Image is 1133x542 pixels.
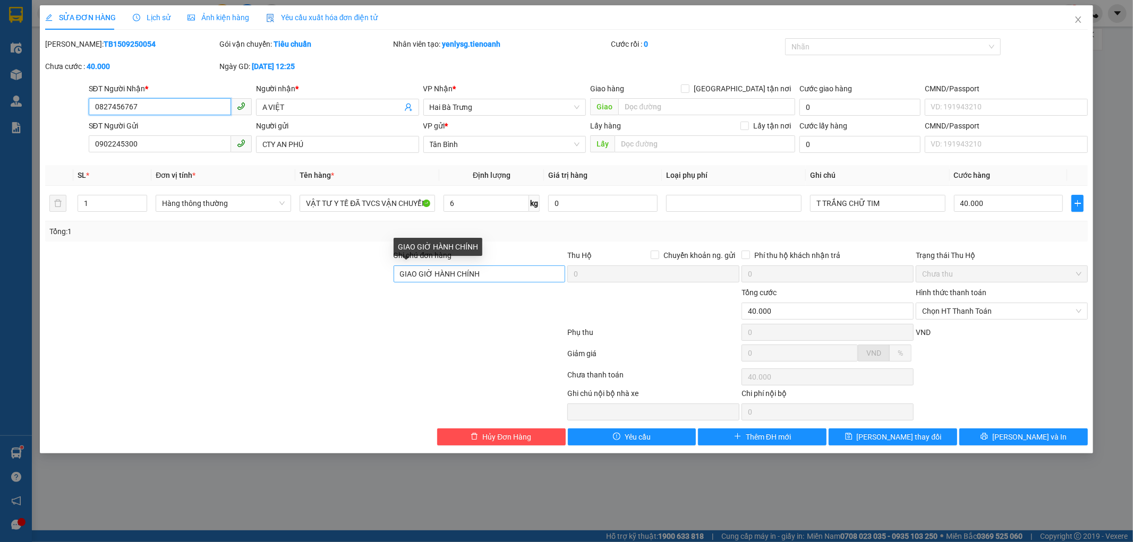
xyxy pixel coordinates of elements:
b: [DATE] 12:25 [252,62,295,71]
span: Hủy Đơn Hàng [482,431,531,443]
span: Hai Bà Trưng [430,99,580,115]
span: Chưa thu [922,266,1081,282]
button: delete [49,195,66,212]
span: user-add [404,103,413,111]
span: Thu Hộ [567,251,592,260]
span: Tổng cước [742,288,777,297]
span: Chọn HT Thanh Toán [922,303,1081,319]
span: Phí thu hộ khách nhận trả [750,250,845,261]
span: [PERSON_NAME] thay đổi [857,431,942,443]
b: yenlysg.tienoanh [442,40,501,48]
button: exclamation-circleYêu cầu [568,428,696,445]
th: Loại phụ phí [662,165,806,186]
input: Dọc đường [618,98,795,115]
div: Phụ thu [567,326,741,345]
img: icon [266,14,275,22]
th: Ghi chú [806,165,950,186]
div: VP gửi [423,120,586,132]
span: phone [237,139,245,148]
div: Cước rồi : [611,38,783,50]
span: Đơn vị tính [156,171,195,179]
span: VND [866,349,881,357]
span: plus [1072,199,1083,208]
span: Yêu cầu [625,431,651,443]
span: VND [916,328,931,337]
div: Người gửi [256,120,419,132]
button: plusThêm ĐH mới [698,428,827,445]
span: Lịch sử [133,13,171,22]
span: VP Nhận [423,84,453,93]
div: [PERSON_NAME]: [45,38,217,50]
button: plus [1071,195,1084,212]
span: Giá trị hàng [548,171,587,179]
span: Định lượng [473,171,510,179]
div: Ghi chú nội bộ nhà xe [567,388,739,403]
div: CMND/Passport [925,120,1088,132]
span: Hàng thông thường [162,195,285,211]
span: kg [529,195,540,212]
span: picture [188,14,195,21]
span: exclamation-circle [613,433,620,441]
div: CMND/Passport [925,83,1088,94]
input: Cước giao hàng [799,99,921,116]
span: SL [78,171,86,179]
label: Hình thức thanh toán [916,288,986,297]
input: Ghi Chú [810,195,945,212]
div: GIAO GIỜ HÀNH CHÍNH [394,238,482,256]
b: TB1509250054 [104,40,156,48]
input: VD: Bàn, Ghế [300,195,435,212]
span: save [845,433,853,441]
button: deleteHủy Đơn Hàng [437,428,566,445]
input: Dọc đường [615,135,795,152]
div: Chi phí nội bộ [742,388,914,403]
span: Lấy [590,135,615,152]
div: SĐT Người Nhận [89,83,252,94]
span: printer [981,433,988,441]
input: Ghi chú đơn hàng [394,265,566,282]
div: Trạng thái Thu Hộ [916,250,1088,261]
span: Lấy hàng [590,122,621,130]
span: Lấy tận nơi [749,120,795,132]
span: delete [471,433,478,441]
span: Cước hàng [954,171,991,179]
span: Giao [590,98,618,115]
div: Người nhận [256,83,419,94]
span: [PERSON_NAME] và In [992,431,1067,443]
span: Ảnh kiện hàng [188,13,249,22]
div: Tổng: 1 [49,226,437,237]
b: 0 [644,40,648,48]
div: Ngày GD: [219,61,391,72]
span: Tên hàng [300,171,334,179]
span: edit [45,14,53,21]
div: Gói vận chuyển: [219,38,391,50]
span: phone [237,102,245,110]
button: printer[PERSON_NAME] và In [959,428,1088,445]
span: Tân Bình [430,136,580,152]
span: Thêm ĐH mới [746,431,791,443]
span: [GEOGRAPHIC_DATA] tận nơi [689,83,795,94]
span: SỬA ĐƠN HÀNG [45,13,116,22]
span: close [1074,15,1083,24]
b: Tiêu chuẩn [274,40,311,48]
label: Cước lấy hàng [799,122,847,130]
div: Chưa thanh toán [567,369,741,388]
b: 40.000 [87,62,110,71]
span: plus [734,433,742,441]
span: Chuyển khoản ng. gửi [659,250,739,261]
span: clock-circle [133,14,140,21]
div: Chưa cước : [45,61,217,72]
button: Close [1063,5,1093,35]
span: Yêu cầu xuất hóa đơn điện tử [266,13,378,22]
div: SĐT Người Gửi [89,120,252,132]
label: Cước giao hàng [799,84,852,93]
button: save[PERSON_NAME] thay đổi [829,428,957,445]
div: Nhân viên tạo: [394,38,609,50]
div: Giảm giá [567,348,741,366]
span: Giao hàng [590,84,624,93]
span: % [898,349,903,357]
input: Cước lấy hàng [799,136,921,153]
